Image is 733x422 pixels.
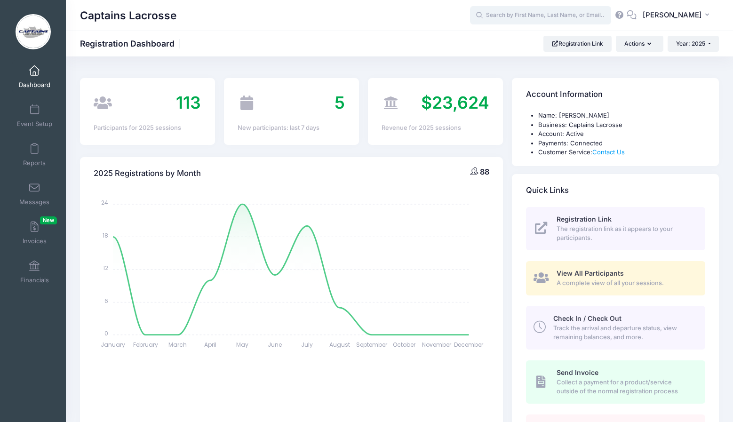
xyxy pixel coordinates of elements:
li: Name: [PERSON_NAME] [538,111,705,120]
tspan: July [302,340,313,348]
a: Registration Link [543,36,612,52]
a: Dashboard [12,60,57,93]
li: Payments: Connected [538,139,705,148]
a: Check In / Check Out Track the arrival and departure status, view remaining balances, and more. [526,306,705,349]
tspan: October [393,340,416,348]
a: Registration Link The registration link as it appears to your participants. [526,207,705,250]
button: Actions [616,36,663,52]
tspan: March [169,340,187,348]
span: Financials [20,276,49,284]
a: Event Setup [12,99,57,132]
span: Collect a payment for a product/service outside of the normal registration process [557,378,694,396]
span: 113 [176,92,201,113]
span: Messages [19,198,49,206]
tspan: February [133,340,158,348]
span: [PERSON_NAME] [643,10,702,20]
a: Send Invoice Collect a payment for a product/service outside of the normal registration process [526,360,705,404]
a: InvoicesNew [12,216,57,249]
span: Reports [23,159,46,167]
div: New participants: last 7 days [238,123,345,133]
tspan: 18 [103,231,109,239]
li: Business: Captains Lacrosse [538,120,705,130]
span: A complete view of all your sessions. [557,279,694,288]
img: Captains Lacrosse [16,14,51,49]
tspan: September [357,340,388,348]
span: Send Invoice [557,368,598,376]
tspan: January [101,340,126,348]
a: View All Participants A complete view of all your sessions. [526,261,705,295]
tspan: 6 [105,296,109,304]
a: Contact Us [592,148,625,156]
a: Messages [12,177,57,210]
a: Financials [12,255,57,288]
tspan: April [204,340,216,348]
tspan: December [454,340,484,348]
button: Year: 2025 [668,36,719,52]
tspan: June [268,340,282,348]
span: Track the arrival and departure status, view remaining balances, and more. [553,324,694,342]
h1: Registration Dashboard [80,39,183,48]
a: Reports [12,138,57,171]
span: View All Participants [557,269,624,277]
span: The registration link as it appears to your participants. [557,224,694,243]
span: 88 [480,167,489,176]
span: New [40,216,57,224]
div: Participants for 2025 sessions [94,123,201,133]
tspan: 0 [105,329,109,337]
span: 5 [335,92,345,113]
tspan: August [329,340,350,348]
tspan: 24 [102,199,109,207]
span: Dashboard [19,81,50,89]
h4: Account Information [526,81,603,108]
span: $23,624 [421,92,489,113]
span: Registration Link [557,215,612,223]
div: Revenue for 2025 sessions [382,123,489,133]
span: Year: 2025 [676,40,705,47]
span: Check In / Check Out [553,314,621,322]
li: Customer Service: [538,148,705,157]
input: Search by First Name, Last Name, or Email... [470,6,611,25]
h4: 2025 Registrations by Month [94,160,201,187]
span: Event Setup [17,120,52,128]
h4: Quick Links [526,177,569,204]
tspan: 12 [104,264,109,272]
h1: Captains Lacrosse [80,5,176,26]
li: Account: Active [538,129,705,139]
button: [PERSON_NAME] [637,5,719,26]
tspan: May [237,340,249,348]
span: Invoices [23,237,47,245]
tspan: November [422,340,452,348]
